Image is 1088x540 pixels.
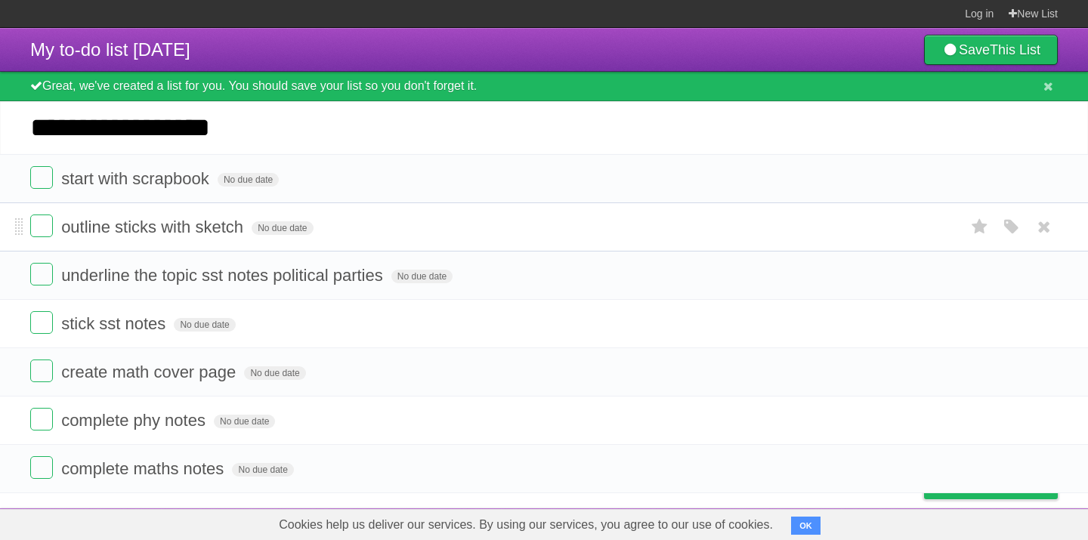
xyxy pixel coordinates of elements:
span: start with scrapbook [61,169,213,188]
span: No due date [244,366,305,380]
span: No due date [218,173,279,187]
span: Buy me a coffee [956,472,1050,498]
span: No due date [214,415,275,428]
span: No due date [174,318,235,332]
label: Done [30,408,53,430]
span: No due date [252,221,313,235]
span: No due date [391,270,453,283]
label: Done [30,311,53,334]
button: OK [791,517,821,535]
span: complete maths notes [61,459,227,478]
span: Cookies help us deliver our services. By using our services, you agree to our use of cookies. [264,510,788,540]
label: Done [30,214,53,237]
span: My to-do list [DATE] [30,39,190,60]
label: Done [30,456,53,479]
label: Star task [966,214,994,239]
a: SaveThis List [924,35,1058,65]
span: underline the topic sst notes political parties [61,266,387,285]
label: Done [30,263,53,285]
label: Done [30,359,53,382]
span: complete phy notes [61,411,209,430]
span: stick sst notes [61,314,169,333]
span: create math cover page [61,363,240,381]
label: Done [30,166,53,189]
b: This List [990,42,1040,57]
span: No due date [232,463,293,477]
span: outline sticks with sketch [61,218,247,236]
